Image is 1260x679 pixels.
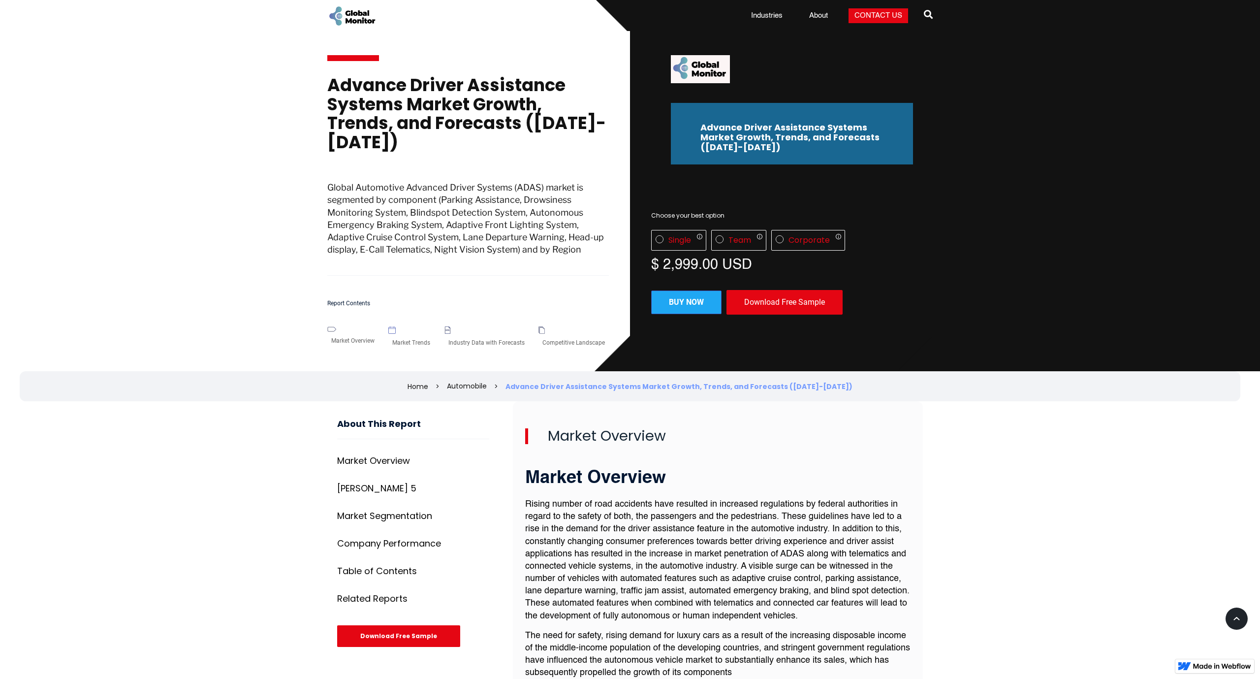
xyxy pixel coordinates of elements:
[745,11,788,21] a: Industries
[651,230,933,251] div: License
[337,594,408,604] div: Related Reports
[668,235,691,245] div: Single
[525,428,911,444] h2: Market Overview
[525,469,666,487] strong: Market Overview
[924,6,933,26] a: 
[337,566,417,576] div: Table of Contents
[726,290,843,315] div: Download Free Sample
[337,506,489,526] a: Market Segmentation
[337,539,441,549] div: Company Performance
[327,76,609,162] h1: Advance Driver Assistance Systems Market Growth, Trends, and Forecasts ([DATE]-[DATE])
[327,181,609,276] p: Global Automotive Advanced Driver Systems (ADAS) market is segmented by component (Parking Assist...
[337,589,489,609] a: Related Reports
[505,382,852,391] div: Advance Driver Assistance Systems Market Growth, Trends, and Forecasts ([DATE]-[DATE])
[337,561,489,581] a: Table of Contents
[803,11,834,21] a: About
[849,8,908,23] a: Contact Us
[337,534,489,553] a: Company Performance
[788,235,830,245] div: Corporate
[337,625,460,647] div: Download Free Sample
[651,291,722,314] a: Buy now
[651,256,933,270] div: $ 2,999.00 USD
[337,456,410,466] div: Market Overview
[327,300,609,307] h5: Report Contents
[1193,663,1251,669] img: Made in Webflow
[337,419,489,439] h3: About This Report
[327,5,377,27] a: home
[444,334,529,352] div: Industry Data with Forecasts
[337,511,432,521] div: Market Segmentation
[651,211,933,221] div: Choose your best option
[436,382,440,391] div: >
[538,334,609,352] div: Competitive Landscape
[408,382,428,391] a: Home
[700,123,883,152] h2: Advance Driver Assistance Systems Market Growth, Trends, and Forecasts ([DATE]-[DATE])
[337,451,489,471] a: Market Overview
[494,382,498,391] div: >
[447,381,487,391] a: Automobile
[327,332,378,350] div: Market Overview
[525,498,911,622] p: Rising number of road accidents have resulted in increased regulations by federal authorities in ...
[924,7,933,21] span: 
[337,484,416,493] div: [PERSON_NAME] 5
[388,334,434,352] div: Market Trends
[337,479,489,498] a: [PERSON_NAME] 5
[728,235,751,245] div: Team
